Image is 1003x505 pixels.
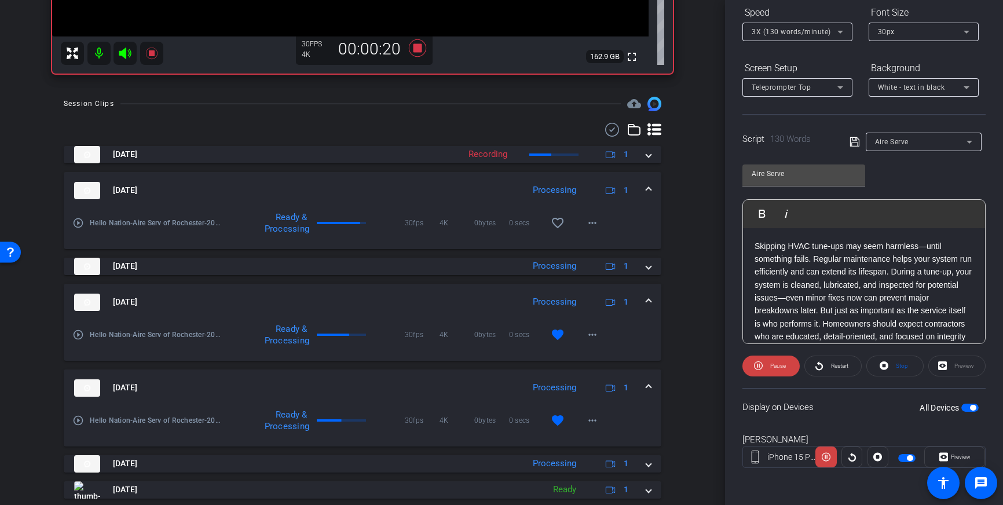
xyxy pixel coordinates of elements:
span: Pause [770,363,786,369]
div: Speed [742,3,852,23]
span: 162.9 GB [586,50,624,64]
span: Destinations for your clips [627,97,641,111]
span: Stop [896,363,908,369]
mat-expansion-panel-header: thumb-nail[DATE]Processing1 [64,258,661,275]
div: thumb-nail[DATE]Processing1 [64,407,661,447]
span: 130 Words [770,134,811,144]
span: 1 [624,148,628,160]
span: FPS [310,40,322,48]
div: thumb-nail[DATE]Processing1 [64,209,661,249]
mat-expansion-panel-header: thumb-nail[DATE]Ready1 [64,481,661,499]
div: iPhone 15 Pro [767,451,816,463]
span: 1 [624,484,628,496]
span: 30fps [405,329,440,341]
span: [DATE] [113,148,137,160]
span: 1 [624,382,628,394]
div: Processing [527,259,582,273]
img: thumb-nail [74,258,100,275]
span: 0 secs [509,329,544,341]
span: 3X (130 words/minute) [752,28,831,36]
span: 1 [624,184,628,196]
span: 0bytes [474,415,509,426]
span: 0 secs [509,217,544,229]
mat-icon: more_horiz [585,216,599,230]
img: thumb-nail [74,379,100,397]
mat-icon: fullscreen [625,50,639,64]
mat-expansion-panel-header: thumb-nail[DATE]Recording1 [64,146,661,163]
span: 30fps [405,415,440,426]
div: 4K [302,50,331,59]
div: Ready & Processing [259,211,313,235]
div: Processing [527,457,582,470]
span: [DATE] [113,458,137,470]
div: Script [742,133,833,146]
label: All Devices [920,402,961,413]
div: Recording [463,148,513,161]
p: Skipping HVAC tune‑ups may seem harmless—until something fails. Regular maintenance helps your sy... [755,240,973,447]
mat-expansion-panel-header: thumb-nail[DATE]Processing1 [64,284,661,321]
div: Font Size [869,3,979,23]
span: 30px [878,28,895,36]
img: thumb-nail [74,182,100,199]
span: Hello Nation-Aire Serv of Rochester-2025-09-23-13-14-54-250-0 [90,415,224,426]
div: Session Clips [64,98,114,109]
span: [DATE] [113,296,137,308]
div: Ready [547,483,582,496]
span: [DATE] [113,260,137,272]
span: 0bytes [474,217,509,229]
mat-icon: favorite_border [551,216,565,230]
div: Screen Setup [742,58,852,78]
span: Preview [951,453,971,460]
span: [DATE] [113,184,137,196]
div: thumb-nail[DATE]Processing1 [64,321,661,361]
mat-icon: more_horiz [585,328,599,342]
input: Title [752,167,856,181]
img: thumb-nail [74,146,100,163]
button: Stop [866,356,924,376]
div: Ready & Processing [259,409,313,432]
div: Display on Devices [742,388,986,426]
div: 30 [302,39,331,49]
span: 30fps [405,217,440,229]
mat-expansion-panel-header: thumb-nail[DATE]Processing1 [64,172,661,209]
mat-icon: favorite [551,413,565,427]
div: Processing [527,295,582,309]
mat-icon: more_horiz [585,413,599,427]
div: Background [869,58,979,78]
div: 00:00:20 [331,39,408,59]
span: White - text in black [878,83,945,92]
span: [DATE] [113,484,137,496]
img: thumb-nail [74,481,100,499]
span: 1 [624,458,628,470]
span: Hello Nation-Aire Serv of Rochester-2025-09-23-13-16-28-273-0 [90,329,224,341]
span: 1 [624,296,628,308]
span: 1 [624,260,628,272]
span: Aire Serve [875,138,909,146]
button: Restart [804,356,862,376]
mat-icon: play_circle_outline [72,329,84,341]
img: Session clips [647,97,661,111]
span: 0 secs [509,415,544,426]
div: Processing [527,381,582,394]
span: 0bytes [474,329,509,341]
mat-icon: message [974,476,988,490]
span: 4K [440,217,474,229]
span: Teleprompter Top [752,83,811,92]
span: 4K [440,415,474,426]
div: [PERSON_NAME] [742,433,986,447]
span: Hello Nation-Aire Serv of Rochester-2025-09-23-13-19-01-897-0 [90,217,224,229]
img: thumb-nail [74,294,100,311]
button: Preview [924,447,985,467]
mat-icon: play_circle_outline [72,217,84,229]
button: Pause [742,356,800,376]
div: Processing [527,184,582,197]
span: Restart [831,363,848,369]
div: Ready & Processing [259,323,313,346]
mat-icon: play_circle_outline [72,415,84,426]
mat-expansion-panel-header: thumb-nail[DATE]Processing1 [64,455,661,473]
span: 4K [440,329,474,341]
mat-icon: favorite [551,328,565,342]
mat-icon: cloud_upload [627,97,641,111]
mat-expansion-panel-header: thumb-nail[DATE]Processing1 [64,369,661,407]
img: thumb-nail [74,455,100,473]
